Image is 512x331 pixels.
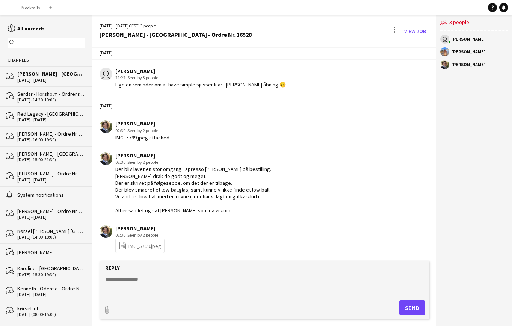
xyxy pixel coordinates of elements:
[17,177,85,183] div: [DATE] - [DATE]
[399,300,425,315] button: Send
[17,272,85,277] div: [DATE] (15:30-19:30)
[17,228,85,234] div: Kørsel [PERSON_NAME] [GEOGRAPHIC_DATA]
[17,192,85,198] div: System notifications
[115,134,169,141] div: IMG_5799.jpeg attached
[17,234,85,240] div: [DATE] (14:00-18:00)
[8,25,45,32] a: All unreads
[17,312,85,317] div: [DATE] (08:00-15:00)
[125,128,158,133] span: · Seen by 2 people
[115,120,169,127] div: [PERSON_NAME]
[115,232,165,239] div: 02:30
[17,305,85,312] div: kørsel job
[17,170,85,177] div: [PERSON_NAME] - Ordre Nr. 16583
[100,31,252,38] div: [PERSON_NAME] - [GEOGRAPHIC_DATA] - Ordre Nr. 16528
[115,152,271,159] div: [PERSON_NAME]
[17,137,85,142] div: [DATE] (16:00-19:30)
[17,91,85,97] div: Serdar - Hørsholm - Ordrenr. 16596
[115,127,169,134] div: 02:30
[115,81,286,88] div: Lige en reminder om at have simple sjusser klar i [PERSON_NAME] åbning 😊
[451,50,486,54] div: [PERSON_NAME]
[17,117,85,122] div: [DATE] - [DATE]
[17,292,85,297] div: [DATE] - [DATE]
[115,74,286,81] div: 21:22
[17,265,85,272] div: Karoline - [GEOGRAPHIC_DATA] - Ordre Nr. 16520
[105,264,120,271] label: Reply
[125,75,158,80] span: · Seen by 3 people
[451,62,486,67] div: [PERSON_NAME]
[115,68,286,74] div: [PERSON_NAME]
[119,242,161,250] a: IMG_5799.jpeg
[451,37,486,41] div: [PERSON_NAME]
[17,249,85,256] div: [PERSON_NAME]
[15,0,46,15] button: Mocktails
[129,23,139,29] span: CEST
[115,159,271,166] div: 02:30
[100,23,252,29] div: [DATE] - [DATE] | 3 people
[17,70,85,77] div: [PERSON_NAME] - [GEOGRAPHIC_DATA] - Ordre Nr. 16528
[440,15,508,31] div: 3 people
[17,150,85,157] div: [PERSON_NAME] - [GEOGRAPHIC_DATA] - Ordre Nr. 16191
[115,225,165,232] div: [PERSON_NAME]
[125,159,158,165] span: · Seen by 2 people
[92,100,436,112] div: [DATE]
[17,285,85,292] div: Kenneth - Odense - Ordre Nr. 14783
[17,97,85,103] div: [DATE] (14:30-19:00)
[115,166,271,213] div: Der bliv lavet en stor omgang Espresso [PERSON_NAME] på bestilling. [PERSON_NAME] drak de godt og...
[401,25,429,37] a: View Job
[17,130,85,137] div: [PERSON_NAME] - Ordre Nr. 16486
[17,157,85,162] div: [DATE] (15:00-21:30)
[17,208,85,215] div: [PERSON_NAME] - Ordre Nr. 16481
[17,215,85,220] div: [DATE] - [DATE]
[17,77,85,83] div: [DATE] - [DATE]
[125,232,158,238] span: · Seen by 2 people
[17,110,85,117] div: Red Legacy - [GEOGRAPHIC_DATA] - Organic
[92,47,436,59] div: [DATE]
